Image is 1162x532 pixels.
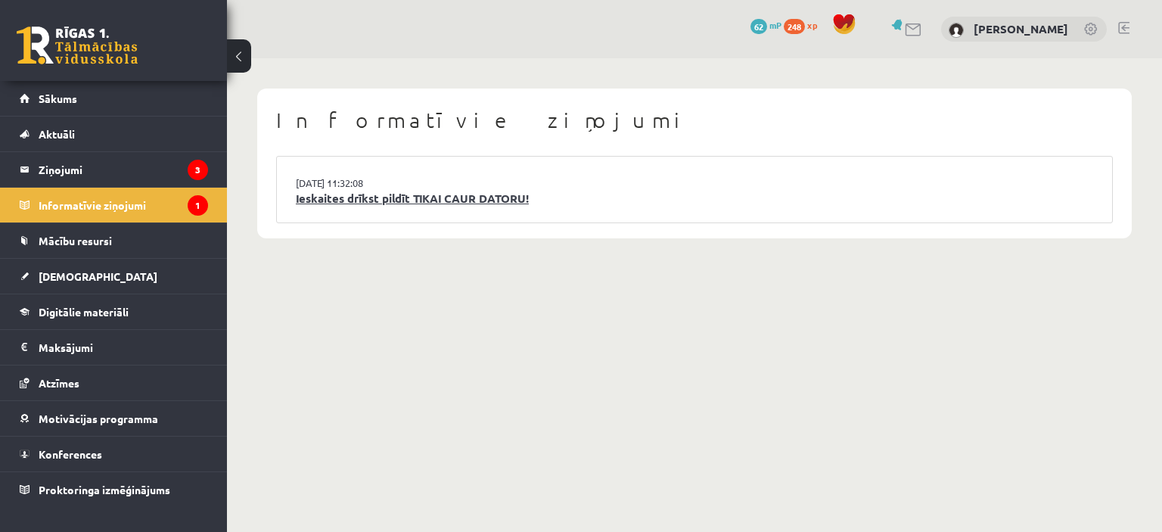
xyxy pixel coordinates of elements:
[39,483,170,496] span: Proktoringa izmēģinājums
[296,176,409,191] a: [DATE] 11:32:08
[20,259,208,294] a: [DEMOGRAPHIC_DATA]
[20,472,208,507] a: Proktoringa izmēģinājums
[296,190,1093,207] a: Ieskaites drīkst pildīt TIKAI CAUR DATORU!
[20,330,208,365] a: Maksājumi
[39,305,129,319] span: Digitālie materiāli
[974,21,1068,36] a: [PERSON_NAME]
[39,447,102,461] span: Konferences
[276,107,1113,133] h1: Informatīvie ziņojumi
[188,160,208,180] i: 3
[39,269,157,283] span: [DEMOGRAPHIC_DATA]
[807,19,817,31] span: xp
[769,19,781,31] span: mP
[20,81,208,116] a: Sākums
[39,412,158,425] span: Motivācijas programma
[39,330,208,365] legend: Maksājumi
[20,294,208,329] a: Digitālie materiāli
[20,401,208,436] a: Motivācijas programma
[750,19,767,34] span: 62
[39,127,75,141] span: Aktuāli
[39,188,208,222] legend: Informatīvie ziņojumi
[39,92,77,105] span: Sākums
[20,437,208,471] a: Konferences
[39,234,112,247] span: Mācību resursi
[784,19,825,31] a: 248 xp
[20,366,208,400] a: Atzīmes
[949,23,964,38] img: Kristīne Saulīte
[39,152,208,187] legend: Ziņojumi
[17,26,138,64] a: Rīgas 1. Tālmācības vidusskola
[188,195,208,216] i: 1
[784,19,805,34] span: 248
[750,19,781,31] a: 62 mP
[20,117,208,151] a: Aktuāli
[20,223,208,258] a: Mācību resursi
[39,376,79,390] span: Atzīmes
[20,188,208,222] a: Informatīvie ziņojumi1
[20,152,208,187] a: Ziņojumi3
